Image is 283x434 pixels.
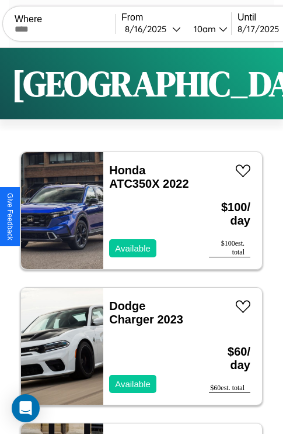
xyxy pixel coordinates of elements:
[209,239,250,257] div: $ 100 est. total
[121,23,184,35] button: 8/16/2025
[209,333,250,384] h3: $ 60 / day
[125,23,172,35] div: 8 / 16 / 2025
[115,376,151,392] p: Available
[209,189,250,239] h3: $ 100 / day
[115,240,151,256] p: Available
[109,299,183,326] a: Dodge Charger 2023
[109,164,188,190] a: Honda ATC350X 2022
[6,193,14,240] div: Give Feedback
[15,14,115,25] label: Where
[188,23,219,35] div: 10am
[184,23,231,35] button: 10am
[209,384,250,393] div: $ 60 est. total
[12,394,40,422] div: Open Intercom Messenger
[121,12,231,23] label: From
